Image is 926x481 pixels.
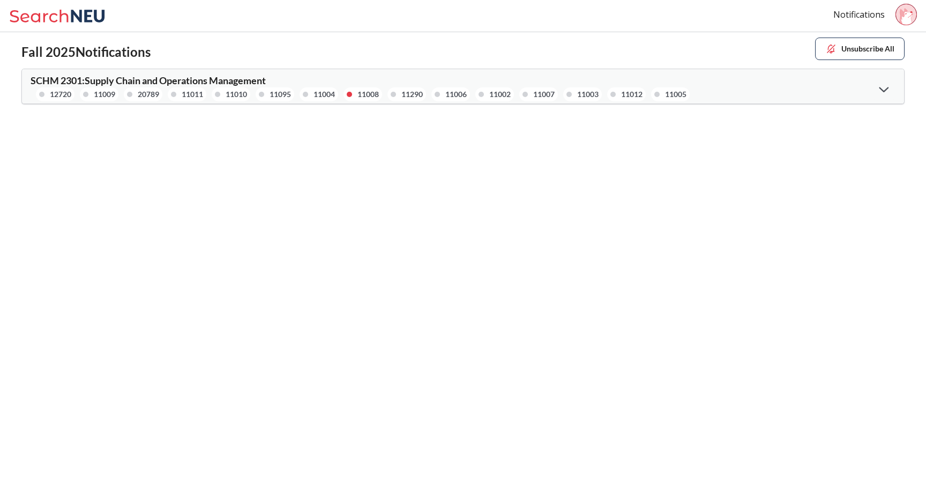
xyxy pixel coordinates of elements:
div: 20789 [138,88,159,100]
div: 11006 [445,88,467,100]
div: 11004 [313,88,335,100]
div: 11011 [182,88,203,100]
div: 11009 [94,88,115,100]
div: 11095 [270,88,291,100]
div: 12720 [50,88,71,100]
div: 11002 [489,88,511,100]
div: 11007 [533,88,555,100]
a: Notifications [833,9,885,20]
h2: Fall 2025 Notifications [21,45,151,60]
div: 11003 [577,88,599,100]
img: unsubscribe.svg [825,43,837,55]
div: 11290 [401,88,423,100]
div: 11008 [357,88,379,100]
div: 11010 [226,88,247,100]
button: Unsubscribe All [815,38,905,60]
div: 11005 [665,88,686,100]
div: 11012 [621,88,643,100]
span: SCHM 2301 : Supply Chain and Operations Management [31,75,266,86]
